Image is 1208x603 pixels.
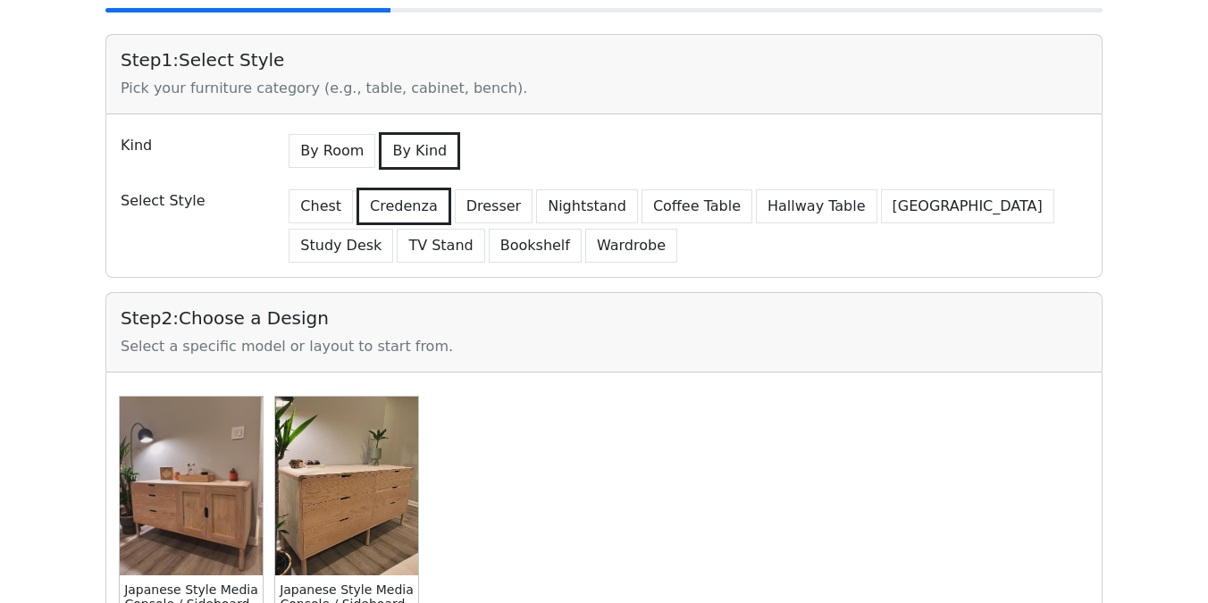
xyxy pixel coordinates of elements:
h5: Step 1 : Select Style [121,49,1087,71]
div: Select Style [110,184,274,263]
h5: Step 2 : Choose a Design [121,307,1087,329]
button: By Room [289,134,375,168]
button: Study Desk [289,229,393,263]
button: By Kind [379,132,460,170]
button: Bookshelf [489,229,582,263]
div: Select a specific model or layout to start from. [121,336,1087,357]
button: Hallway Table [756,189,877,223]
button: TV Stand [397,229,484,263]
button: Coffee Table [642,189,752,223]
img: Japanese Style Media Console / Sideboard / Credenza Dresser w/ 6-drawer [275,397,418,575]
button: [GEOGRAPHIC_DATA] [881,189,1054,223]
div: Pick your furniture category (e.g., table, cabinet, bench). [121,78,1087,99]
button: Chest [289,189,353,223]
button: Credenza [357,188,451,225]
button: Wardrobe [585,229,677,263]
img: Japanese Style Media Console / Sideboard / Credenza [120,397,263,575]
button: Dresser [455,189,533,223]
button: Nightstand [536,189,638,223]
div: Kind [110,129,274,170]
